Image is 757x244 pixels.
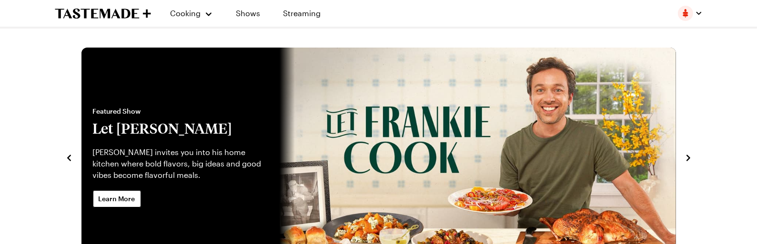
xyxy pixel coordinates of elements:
p: [PERSON_NAME] invites you into his home kitchen where bold flavors, big ideas and good vibes beco... [93,146,268,181]
span: Learn More [99,194,135,204]
span: Featured Show [93,107,268,116]
a: To Tastemade Home Page [55,8,151,19]
span: Cooking [170,9,201,18]
button: navigate to next item [684,151,693,163]
button: navigate to previous item [64,151,74,163]
img: Profile picture [678,6,693,21]
button: Cooking [170,2,213,25]
button: Profile picture [678,6,703,21]
h2: Let [PERSON_NAME] [93,120,268,137]
a: Learn More [93,190,141,207]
